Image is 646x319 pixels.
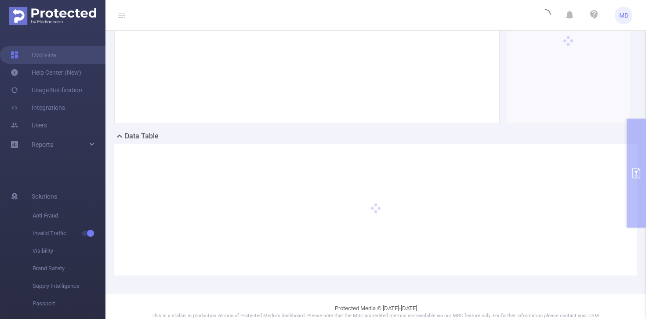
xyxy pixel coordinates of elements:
span: Visibility [33,242,105,260]
a: Reports [32,136,53,153]
a: Overview [11,46,57,64]
a: Users [11,116,47,134]
img: Protected Media [9,7,96,25]
span: Invalid Traffic [33,225,105,242]
span: Passport [33,295,105,312]
a: Usage Notification [11,81,82,99]
span: Brand Safety [33,260,105,277]
span: MD [619,7,628,24]
i: icon: loading [540,9,551,22]
h2: Data Table [125,131,159,141]
a: Integrations [11,99,65,116]
span: Solutions [32,188,57,205]
span: Reports [32,141,53,148]
span: Supply Intelligence [33,277,105,295]
a: Help Center (New) [11,64,81,81]
span: Anti-Fraud [33,207,105,225]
